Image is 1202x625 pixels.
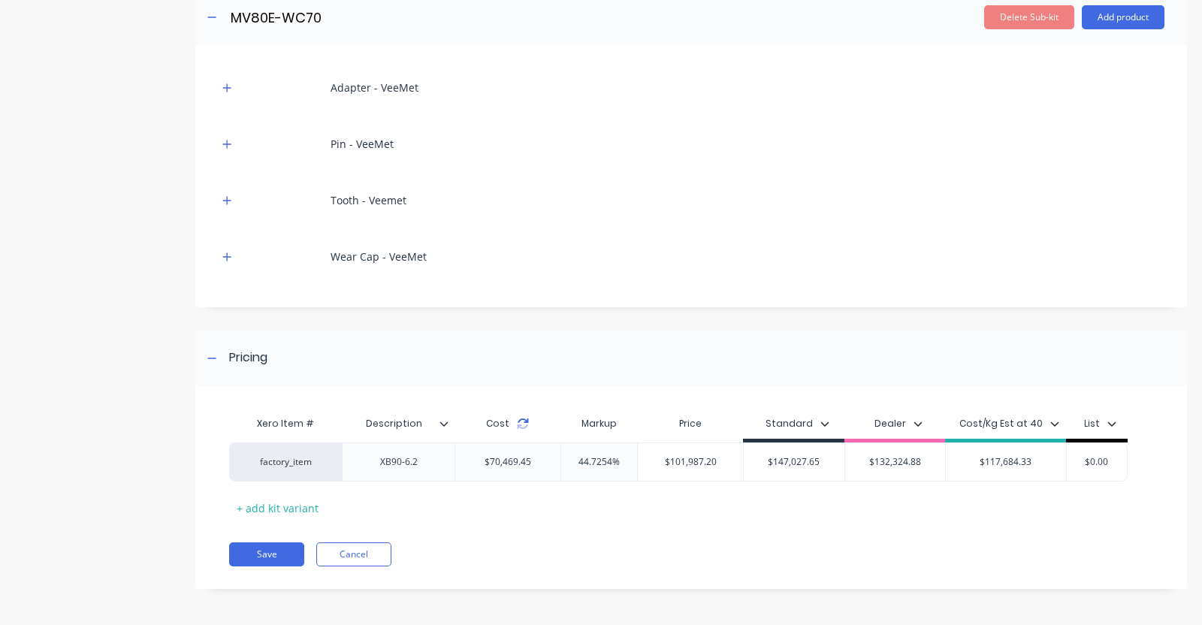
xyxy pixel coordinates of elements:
input: Enter sub-kit name [229,7,495,29]
div: Dealer [874,417,906,430]
div: Pin - VeeMet [331,136,394,152]
div: Xero Item # [229,409,342,439]
div: $0.00 [1059,443,1134,481]
div: XB90-6.2 [361,452,436,472]
div: List [1084,417,1100,430]
button: Standard [758,412,837,435]
div: Price [637,409,743,439]
div: Cost [455,409,560,439]
div: $132,324.88 [845,443,946,481]
div: Markup [560,409,637,439]
div: 44.7254% [561,443,637,481]
div: Pricing [229,349,267,367]
button: List [1077,412,1124,435]
div: Description [342,405,445,442]
div: Wear Cap - VeeMet [331,249,427,264]
button: Save [229,542,304,566]
div: Tooth - Veemet [331,192,406,208]
button: Delete Sub-kit [984,5,1074,29]
button: Add product [1082,5,1164,29]
div: Adapter - VeeMet [331,80,418,95]
span: Cost [486,417,509,430]
div: Standard [766,417,813,430]
div: $70,469.45 [473,443,543,481]
div: Description [342,409,455,439]
div: + add kit variant [229,497,326,520]
div: Cost/Kg Est at 40 [959,417,1043,430]
button: Cancel [316,542,391,566]
div: $117,684.33 [946,443,1066,481]
div: $147,027.65 [744,443,844,481]
button: Dealer [867,412,930,435]
button: Cost/Kg Est at 40 [952,412,1067,435]
div: $101,987.20 [638,443,743,481]
div: factory_itemXB90-6.2$70,469.4544.7254%$101,987.20$147,027.65$132,324.88$117,684.33$0.00 [229,442,1128,482]
div: factory_item [245,455,328,469]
